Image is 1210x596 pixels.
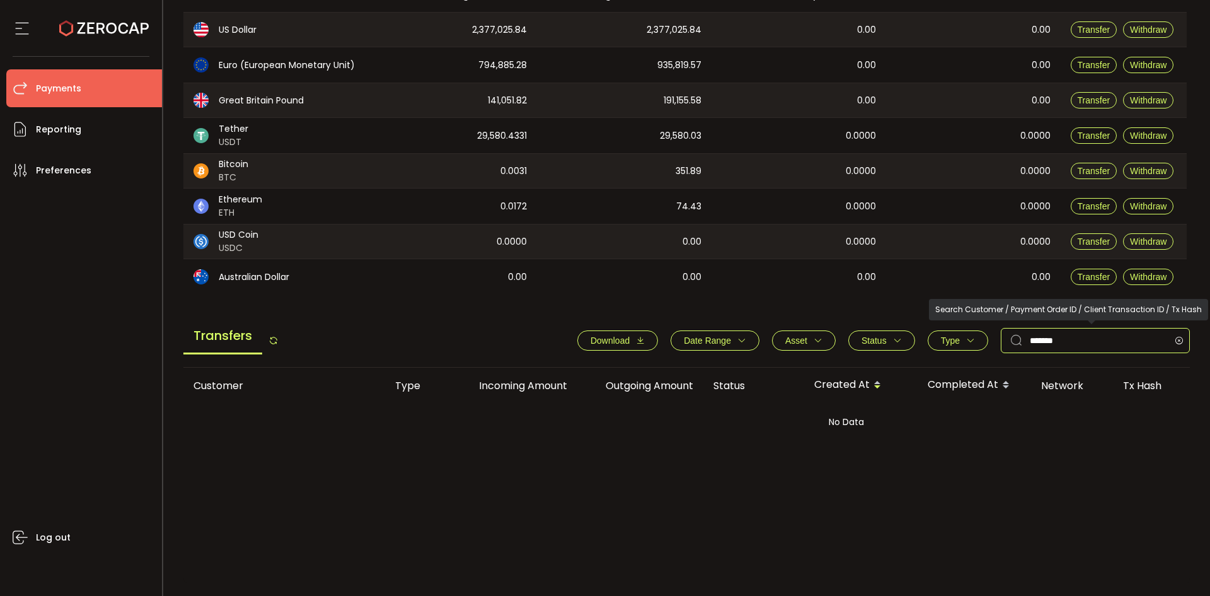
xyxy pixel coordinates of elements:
[183,318,262,354] span: Transfers
[1032,23,1051,37] span: 0.00
[1071,127,1117,144] button: Transfer
[846,199,876,214] span: 0.0000
[1020,199,1051,214] span: 0.0000
[846,235,876,249] span: 0.0000
[1032,270,1051,284] span: 0.00
[1123,92,1173,108] button: Withdraw
[1020,235,1051,249] span: 0.0000
[1130,237,1167,247] span: Withdraw
[488,93,527,108] span: 141,051.82
[918,375,1031,396] div: Completed At
[219,23,256,37] span: US Dollar
[1020,129,1051,143] span: 0.0000
[1071,233,1117,250] button: Transfer
[1032,93,1051,108] span: 0.00
[1123,127,1173,144] button: Withdraw
[664,93,701,108] span: 191,155.58
[219,242,258,255] span: USDC
[676,199,701,214] span: 74.43
[1123,198,1173,214] button: Withdraw
[660,129,701,143] span: 29,580.03
[1078,95,1110,105] span: Transfer
[36,79,81,98] span: Payments
[1063,460,1210,596] iframe: Chat Widget
[647,23,701,37] span: 2,377,025.84
[785,336,807,346] span: Asset
[183,378,385,393] div: Customer
[591,336,630,346] span: Download
[451,378,577,393] div: Incoming Amount
[219,158,248,171] span: Bitcoin
[219,94,304,107] span: Great Britain Pound
[684,336,731,346] span: Date Range
[1123,269,1173,285] button: Withdraw
[36,529,71,547] span: Log out
[857,58,876,73] span: 0.00
[1123,57,1173,73] button: Withdraw
[1071,198,1117,214] button: Transfer
[219,228,258,242] span: USD Coin
[1123,233,1173,250] button: Withdraw
[193,128,209,143] img: usdt_portfolio.svg
[1078,237,1110,247] span: Transfer
[219,136,248,149] span: USDT
[861,336,887,346] span: Status
[1020,164,1051,178] span: 0.0000
[857,23,876,37] span: 0.00
[857,270,876,284] span: 0.00
[36,161,91,180] span: Preferences
[1130,272,1167,282] span: Withdraw
[577,330,658,351] button: Download
[1032,58,1051,73] span: 0.00
[1071,163,1117,179] button: Transfer
[1078,25,1110,35] span: Transfer
[857,93,876,108] span: 0.00
[500,199,527,214] span: 0.0172
[36,120,81,139] span: Reporting
[1130,131,1167,141] span: Withdraw
[193,163,209,178] img: btc_portfolio.svg
[193,57,209,73] img: eur_portfolio.svg
[1130,60,1167,70] span: Withdraw
[1078,131,1110,141] span: Transfer
[1130,25,1167,35] span: Withdraw
[928,330,988,351] button: Type
[219,122,248,136] span: Tether
[671,330,759,351] button: Date Range
[1078,166,1110,176] span: Transfer
[1071,92,1117,108] button: Transfer
[478,58,527,73] span: 794,885.28
[804,375,918,396] div: Created At
[193,269,209,284] img: aud_portfolio.svg
[772,330,836,351] button: Asset
[219,171,248,184] span: BTC
[500,164,527,178] span: 0.0031
[1130,95,1167,105] span: Withdraw
[941,336,960,346] span: Type
[577,378,703,393] div: Outgoing Amount
[219,206,262,219] span: ETH
[219,271,289,284] span: Australian Dollar
[1031,378,1113,393] div: Network
[846,164,876,178] span: 0.0000
[472,23,527,37] span: 2,377,025.84
[1071,269,1117,285] button: Transfer
[477,129,527,143] span: 29,580.4331
[657,58,701,73] span: 935,819.57
[846,129,876,143] span: 0.0000
[193,93,209,108] img: gbp_portfolio.svg
[676,164,701,178] span: 351.89
[193,22,209,37] img: usd_portfolio.svg
[1071,21,1117,38] button: Transfer
[848,330,915,351] button: Status
[929,299,1208,320] div: Search Customer / Payment Order ID / Client Transaction ID / Tx Hash
[219,59,355,72] span: Euro (European Monetary Unit)
[683,235,701,249] span: 0.00
[508,270,527,284] span: 0.00
[1071,57,1117,73] button: Transfer
[219,193,262,206] span: Ethereum
[1130,166,1167,176] span: Withdraw
[193,199,209,214] img: eth_portfolio.svg
[1078,60,1110,70] span: Transfer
